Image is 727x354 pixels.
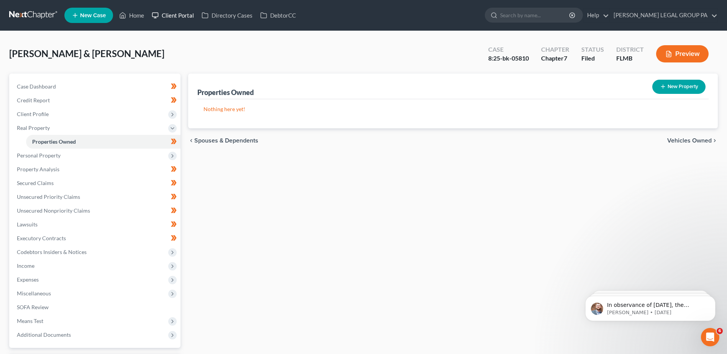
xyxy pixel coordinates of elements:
div: FLMB [616,54,644,63]
span: Codebtors Insiders & Notices [17,249,87,255]
a: DebtorCC [256,8,300,22]
span: Expenses [17,276,39,283]
iframe: Intercom notifications message [574,280,727,333]
span: Personal Property [17,152,61,159]
div: Properties Owned [197,88,254,97]
a: Help [583,8,609,22]
div: 8:25-bk-05810 [488,54,529,63]
span: Vehicles Owned [667,138,712,144]
span: Secured Claims [17,180,54,186]
span: New Case [80,13,106,18]
a: [PERSON_NAME] LEGAL GROUP PA [610,8,717,22]
div: Chapter [541,45,569,54]
span: Unsecured Priority Claims [17,193,80,200]
a: Case Dashboard [11,80,181,93]
span: 6 [717,328,723,334]
i: chevron_left [188,138,194,144]
span: Case Dashboard [17,83,56,90]
a: Unsecured Nonpriority Claims [11,204,181,218]
button: Preview [656,45,709,62]
span: [PERSON_NAME] & [PERSON_NAME] [9,48,164,59]
span: Real Property [17,125,50,131]
a: Property Analysis [11,162,181,176]
span: Spouses & Dependents [194,138,258,144]
span: Client Profile [17,111,49,117]
input: Search by name... [500,8,570,22]
span: Means Test [17,318,43,324]
a: Client Portal [148,8,198,22]
button: New Property [652,80,706,94]
a: Credit Report [11,93,181,107]
span: Income [17,262,34,269]
a: Home [115,8,148,22]
span: Credit Report [17,97,50,103]
a: Properties Owned [26,135,181,149]
span: Lawsuits [17,221,38,228]
span: SOFA Review [17,304,49,310]
a: Directory Cases [198,8,256,22]
i: chevron_right [712,138,718,144]
span: Miscellaneous [17,290,51,297]
span: Additional Documents [17,331,71,338]
div: District [616,45,644,54]
span: 7 [564,54,567,62]
button: Vehicles Owned chevron_right [667,138,718,144]
span: Unsecured Nonpriority Claims [17,207,90,214]
div: Filed [581,54,604,63]
div: Case [488,45,529,54]
a: Executory Contracts [11,231,181,245]
a: SOFA Review [11,300,181,314]
p: Nothing here yet! [203,105,702,113]
button: chevron_left Spouses & Dependents [188,138,258,144]
div: Status [581,45,604,54]
span: Executory Contracts [17,235,66,241]
div: Chapter [541,54,569,63]
a: Unsecured Priority Claims [11,190,181,204]
a: Lawsuits [11,218,181,231]
a: Secured Claims [11,176,181,190]
span: Properties Owned [32,138,76,145]
iframe: Intercom live chat [701,328,719,346]
span: Property Analysis [17,166,59,172]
